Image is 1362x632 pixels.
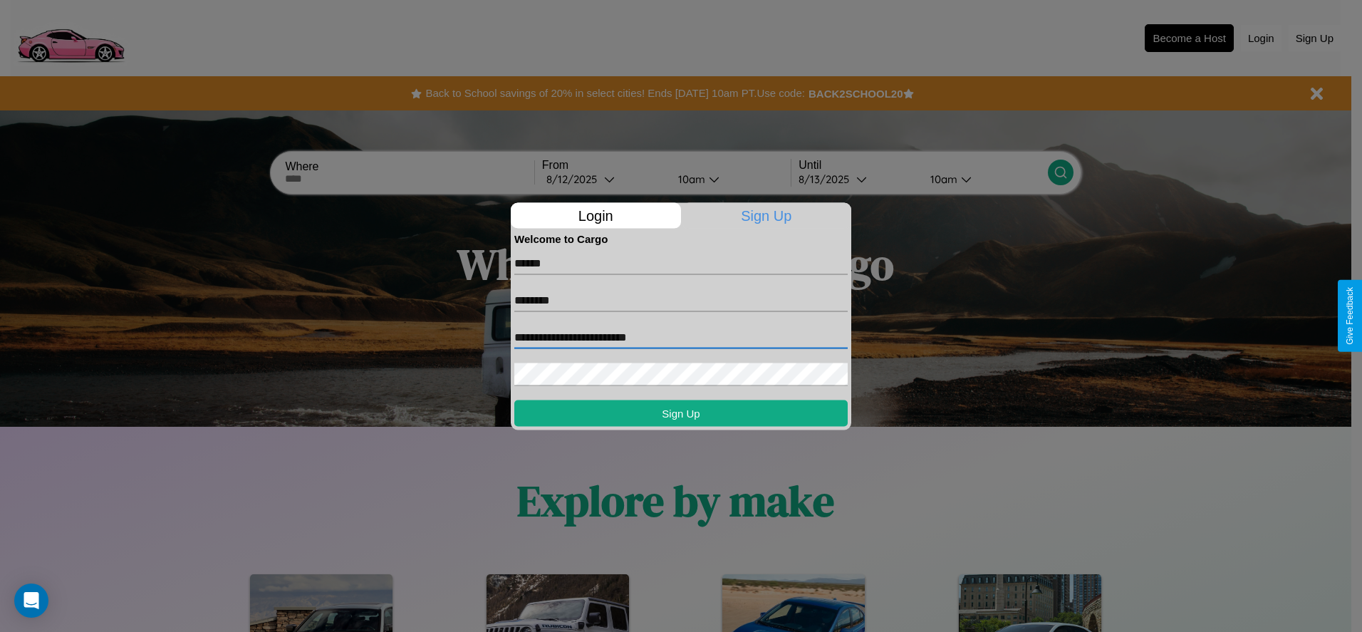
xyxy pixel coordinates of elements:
[1345,287,1355,345] div: Give Feedback
[14,584,48,618] div: Open Intercom Messenger
[511,202,681,228] p: Login
[514,232,848,244] h4: Welcome to Cargo
[682,202,852,228] p: Sign Up
[514,400,848,426] button: Sign Up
